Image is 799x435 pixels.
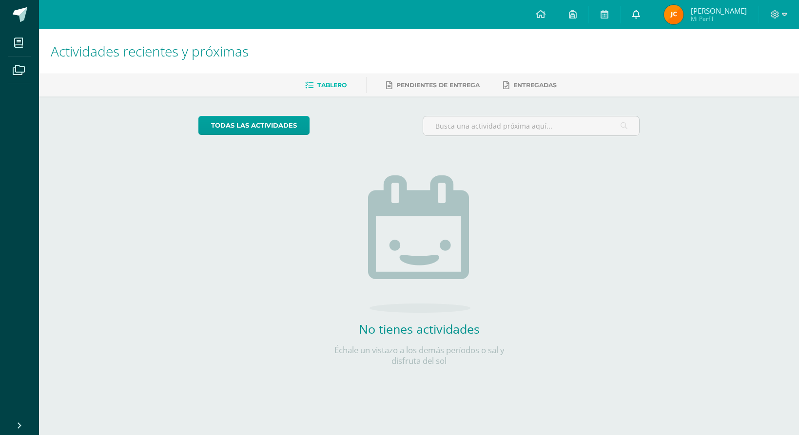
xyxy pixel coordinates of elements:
img: 9bd341580e279813e401deef32537bc8.png [664,5,683,24]
span: Pendientes de entrega [396,81,480,89]
span: Mi Perfil [691,15,747,23]
p: Échale un vistazo a los demás períodos o sal y disfruta del sol [322,345,517,366]
span: Tablero [317,81,347,89]
a: todas las Actividades [198,116,310,135]
a: Pendientes de entrega [386,77,480,93]
span: Actividades recientes y próximas [51,42,249,60]
span: Entregadas [513,81,557,89]
h2: No tienes actividades [322,321,517,337]
input: Busca una actividad próxima aquí... [423,116,639,135]
img: no_activities.png [368,175,470,313]
a: Entregadas [503,77,557,93]
span: [PERSON_NAME] [691,6,747,16]
a: Tablero [305,77,347,93]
